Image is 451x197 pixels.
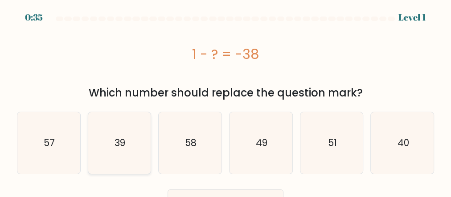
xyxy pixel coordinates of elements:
[256,136,267,149] text: 49
[398,11,426,24] div: Level 1
[17,44,434,64] div: 1 - ? = -38
[44,136,55,149] text: 57
[25,11,43,24] div: 0:35
[185,136,197,149] text: 58
[22,85,429,101] div: Which number should replace the question mark?
[397,136,409,149] text: 40
[328,136,336,149] text: 51
[115,136,125,149] text: 39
